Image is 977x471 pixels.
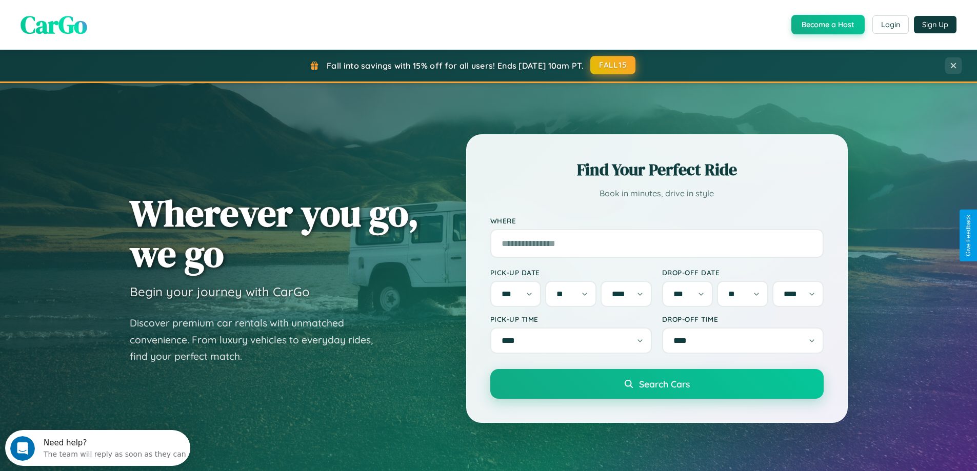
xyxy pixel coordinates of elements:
[38,9,181,17] div: Need help?
[130,284,310,299] h3: Begin your journey with CarGo
[590,56,635,74] button: FALL15
[5,430,190,466] iframe: Intercom live chat discovery launcher
[21,8,87,42] span: CarGo
[130,193,419,274] h1: Wherever you go, we go
[872,15,909,34] button: Login
[38,17,181,28] div: The team will reply as soon as they can
[327,60,584,71] span: Fall into savings with 15% off for all users! Ends [DATE] 10am PT.
[130,315,386,365] p: Discover premium car rentals with unmatched convenience. From luxury vehicles to everyday rides, ...
[914,16,956,33] button: Sign Up
[965,215,972,256] div: Give Feedback
[490,186,824,201] p: Book in minutes, drive in style
[662,268,824,277] label: Drop-off Date
[490,158,824,181] h2: Find Your Perfect Ride
[10,436,35,461] iframe: Intercom live chat
[662,315,824,323] label: Drop-off Time
[791,15,865,34] button: Become a Host
[490,268,652,277] label: Pick-up Date
[639,378,690,390] span: Search Cars
[490,369,824,399] button: Search Cars
[490,216,824,225] label: Where
[4,4,191,32] div: Open Intercom Messenger
[490,315,652,323] label: Pick-up Time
